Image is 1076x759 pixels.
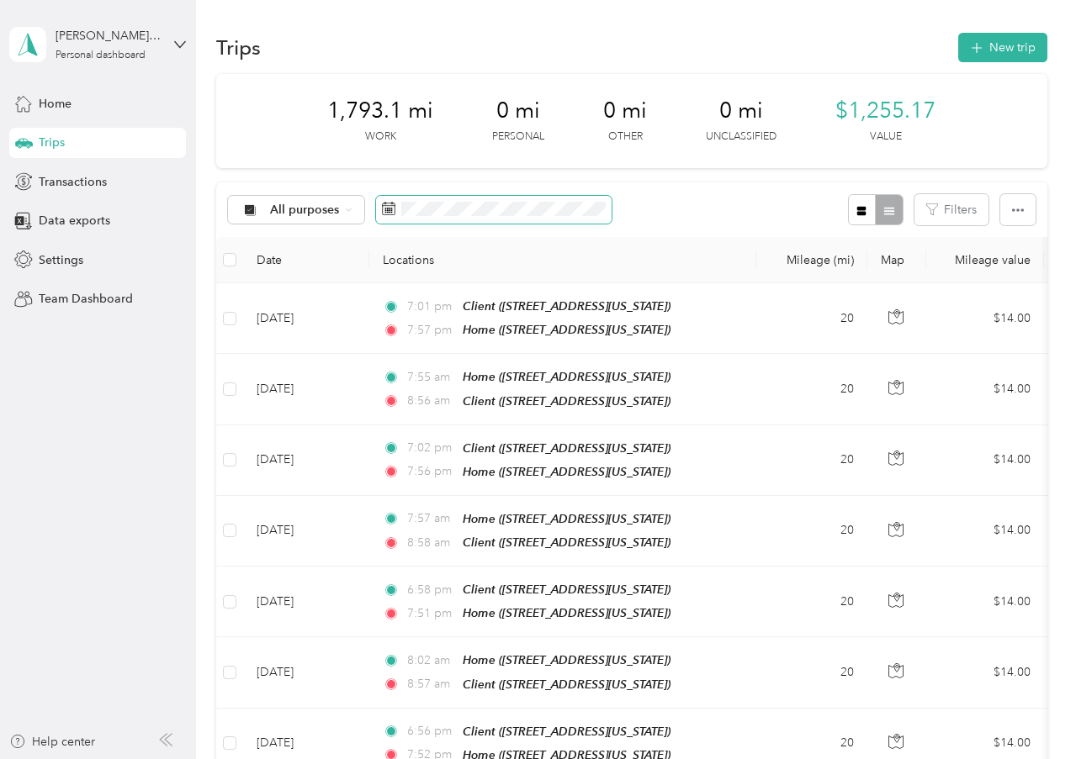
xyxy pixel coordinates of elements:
[407,675,455,693] span: 8:57 am
[463,582,671,596] span: Client ([STREET_ADDRESS][US_STATE])
[870,129,902,145] p: Value
[926,637,1044,708] td: $14.00
[407,651,455,670] span: 8:02 am
[463,725,671,738] span: Client ([STREET_ADDRESS][US_STATE])
[39,173,107,191] span: Transactions
[463,535,671,549] span: Client ([STREET_ADDRESS][US_STATE])
[243,237,369,283] th: Date
[492,129,544,145] p: Personal
[407,509,455,528] span: 7:57 am
[463,394,671,408] span: Client ([STREET_ADDRESS][US_STATE])
[369,237,756,283] th: Locations
[243,637,369,708] td: [DATE]
[756,567,867,637] td: 20
[56,27,161,45] div: [PERSON_NAME][EMAIL_ADDRESS][DOMAIN_NAME]
[407,581,455,599] span: 6:58 pm
[756,637,867,708] td: 20
[407,368,455,387] span: 7:55 am
[926,237,1044,283] th: Mileage value
[327,98,433,124] span: 1,793.1 mi
[463,606,671,619] span: Home ([STREET_ADDRESS][US_STATE])
[407,462,455,481] span: 7:56 pm
[39,134,65,151] span: Trips
[756,425,867,496] td: 20
[216,39,261,56] h1: Trips
[463,512,671,525] span: Home ([STREET_ADDRESS][US_STATE])
[926,354,1044,424] td: $14.00
[835,98,936,124] span: $1,255.17
[270,204,340,216] span: All purposes
[756,354,867,424] td: 20
[982,665,1076,759] iframe: Everlance-gr Chat Button Frame
[243,425,369,496] td: [DATE]
[463,465,671,478] span: Home ([STREET_ADDRESS][US_STATE])
[926,567,1044,637] td: $14.00
[243,496,369,567] td: [DATE]
[56,50,146,61] div: Personal dashboard
[756,237,867,283] th: Mileage (mi)
[926,425,1044,496] td: $14.00
[407,722,455,741] span: 6:56 pm
[496,98,540,124] span: 0 mi
[608,129,643,145] p: Other
[407,534,455,552] span: 8:58 am
[39,95,72,113] span: Home
[463,441,671,455] span: Client ([STREET_ADDRESS][US_STATE])
[756,496,867,567] td: 20
[243,354,369,424] td: [DATE]
[867,237,926,283] th: Map
[39,290,133,308] span: Team Dashboard
[407,321,455,340] span: 7:57 pm
[463,653,671,667] span: Home ([STREET_ADDRESS][US_STATE])
[706,129,777,145] p: Unclassified
[958,33,1047,62] button: New trip
[756,283,867,354] td: 20
[603,98,647,124] span: 0 mi
[407,604,455,623] span: 7:51 pm
[9,733,95,751] button: Help center
[365,129,396,145] p: Work
[926,283,1044,354] td: $14.00
[463,370,671,383] span: Home ([STREET_ADDRESS][US_STATE])
[719,98,763,124] span: 0 mi
[243,567,369,637] td: [DATE]
[914,194,989,225] button: Filters
[39,212,110,229] span: Data exports
[463,323,671,336] span: Home ([STREET_ADDRESS][US_STATE])
[407,439,455,457] span: 7:02 pm
[463,677,671,691] span: Client ([STREET_ADDRESS][US_STATE])
[39,251,83,269] span: Settings
[407,298,455,316] span: 7:01 pm
[926,496,1044,567] td: $14.00
[407,392,455,410] span: 8:56 am
[463,299,671,313] span: Client ([STREET_ADDRESS][US_STATE])
[243,283,369,354] td: [DATE]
